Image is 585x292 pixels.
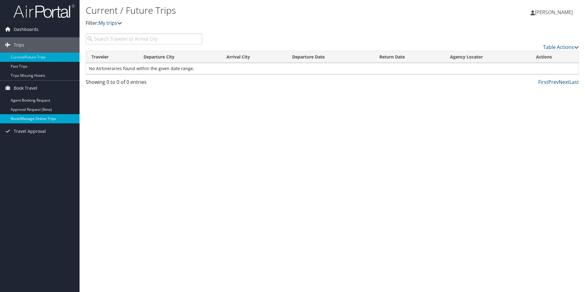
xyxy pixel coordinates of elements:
[569,79,579,85] a: Last
[86,4,415,17] h1: Current / Future Trips
[221,51,287,63] th: Arrival City: activate to sort column ascending
[13,4,75,18] img: airportal-logo.png
[559,79,569,85] a: Next
[535,9,573,16] span: [PERSON_NAME]
[14,37,24,53] span: Trips
[287,51,374,63] th: Departure Date: activate to sort column descending
[138,51,221,63] th: Departure City: activate to sort column ascending
[531,3,579,21] a: [PERSON_NAME]
[531,51,579,63] th: Actions
[86,19,415,27] p: Filter:
[86,33,202,44] input: Search Traveler or Arrival City
[374,51,445,63] th: Return Date: activate to sort column ascending
[86,78,202,89] div: Showing 0 to 0 of 0 entries
[86,51,138,63] th: Traveler: activate to sort column ascending
[543,44,579,51] a: Table Actions
[538,79,548,85] a: First
[14,124,46,139] span: Travel Approval
[14,22,39,37] span: Dashboards
[86,63,579,74] td: No Airtineraries found within the given date range.
[99,20,122,26] a: My trips
[548,79,559,85] a: Prev
[445,51,531,63] th: Agency Locator: activate to sort column ascending
[14,80,37,96] span: Book Travel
